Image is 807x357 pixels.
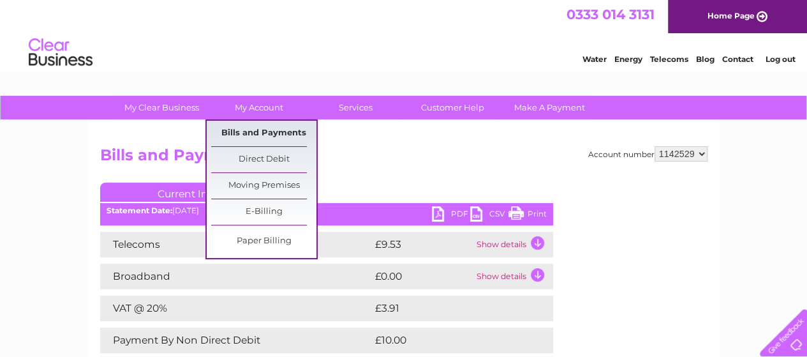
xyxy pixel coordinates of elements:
[211,199,316,225] a: E-Billing
[582,54,607,64] a: Water
[588,146,707,162] div: Account number
[100,296,372,321] td: VAT @ 20%
[100,183,292,202] a: Current Invoice
[100,264,372,289] td: Broadband
[103,7,706,62] div: Clear Business is a trading name of Verastar Limited (registered in [GEOGRAPHIC_DATA] No. 3667643...
[722,54,753,64] a: Contact
[303,96,408,119] a: Services
[470,206,508,225] a: CSV
[100,232,372,257] td: Telecoms
[100,206,553,215] div: [DATE]
[372,328,527,353] td: £10.00
[400,96,505,119] a: Customer Help
[100,146,707,171] h2: Bills and Payments
[614,54,642,64] a: Energy
[508,206,547,225] a: Print
[497,96,602,119] a: Make A Payment
[211,173,316,199] a: Moving Premises
[109,96,214,119] a: My Clear Business
[473,232,553,257] td: Show details
[211,229,316,254] a: Paper Billing
[696,54,714,64] a: Blog
[206,96,311,119] a: My Account
[28,33,93,72] img: logo.png
[107,206,172,215] b: Statement Date:
[372,296,522,321] td: £3.91
[566,6,655,22] a: 0333 014 3131
[473,264,553,289] td: Show details
[432,206,470,225] a: PDF
[211,147,316,172] a: Direct Debit
[372,264,473,289] td: £0.00
[765,54,795,64] a: Log out
[650,54,688,64] a: Telecoms
[211,121,316,146] a: Bills and Payments
[372,232,473,257] td: £9.53
[100,328,372,353] td: Payment By Non Direct Debit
